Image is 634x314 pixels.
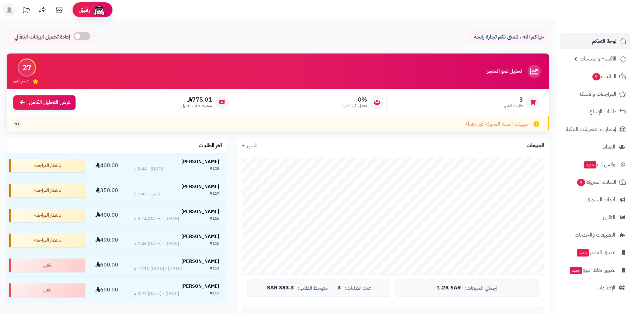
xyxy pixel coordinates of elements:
span: رفيق [79,6,90,14]
span: متوسط الطلب: [298,285,328,291]
strong: [PERSON_NAME] [181,158,219,165]
div: #113 [210,265,219,272]
span: +1 [15,121,20,127]
span: التطبيقات والخدمات [575,230,615,240]
span: وآتس آب [583,160,615,169]
span: عدد الطلبات: [345,285,371,291]
td: 400.00 [88,203,126,228]
a: التطبيقات والخدمات [560,227,630,243]
span: 3 [504,96,523,103]
span: إعادة تحميل البيانات التلقائي [14,33,70,41]
span: الطلبات [592,72,616,81]
span: تطبيق نقاط البيع [569,265,615,275]
a: تحديثات المنصة [18,3,34,18]
img: ai-face.png [93,3,106,17]
span: 9 [577,179,585,186]
span: المراجعات والأسئلة [579,89,616,99]
img: logo-2.png [589,17,628,31]
span: عرض التحليل الكامل [29,99,71,106]
a: لوحة التحكم [560,33,630,49]
div: #116 [210,216,219,222]
span: جديد [577,249,589,257]
span: | [332,285,333,290]
div: #115 [210,241,219,247]
a: السلات المتروكة9 [560,174,630,190]
span: 383.3 SAR [267,285,294,291]
div: #117 [210,191,219,197]
span: لوحة التحكم [592,37,616,46]
a: تطبيق نقاط البيعجديد [560,262,630,278]
span: 3 [337,285,341,291]
div: [DATE] - [DATE] 4:27 م [134,290,179,297]
span: التقارير [603,213,615,222]
a: التقارير [560,209,630,225]
div: بانتظار المراجعة [9,209,85,222]
span: أدوات التسويق [586,195,615,204]
span: تنبيهات السلة المتروكة غير مفعلة [465,120,528,128]
strong: [PERSON_NAME] [181,283,219,290]
div: #112 [210,290,219,297]
span: جديد [584,161,596,168]
span: الشهر [247,142,258,150]
span: طلبات الشهر [504,103,523,109]
a: الشهر [242,142,258,150]
div: ملغي [9,259,85,272]
span: متوسط طلب العميل [181,103,212,109]
div: ملغي [9,283,85,297]
span: جديد [570,267,582,274]
span: طلبات الإرجاع [589,107,616,116]
span: معدل تكرار الشراء [342,103,367,109]
span: 0% [342,96,367,103]
span: إشعارات التحويلات البنكية [566,125,616,134]
div: بانتظار المراجعة [9,234,85,247]
td: 350.00 [88,178,126,203]
a: طلبات الإرجاع [560,104,630,120]
span: 1.2K SAR [437,285,461,291]
div: [DATE] - [DATE] 12:10 م [134,265,182,272]
span: الإعدادات [596,283,615,292]
a: تطبيق المتجرجديد [560,245,630,261]
div: [DATE] - [DATE] 2:46 م [134,241,179,247]
a: وآتس آبجديد [560,157,630,172]
h3: آخر الطلبات [199,143,222,149]
span: 775.01 [181,96,212,103]
div: بانتظار المراجعة [9,184,85,197]
td: 600.00 [88,253,126,277]
a: أدوات التسويق [560,192,630,208]
strong: [PERSON_NAME] [181,183,219,190]
a: الطلبات9 [560,68,630,84]
a: إشعارات التحويلات البنكية [560,121,630,137]
span: 9 [592,73,600,80]
h3: تحليل نمو المتجر [487,68,522,74]
div: أمس - 7:45 م [134,191,160,197]
div: #118 [210,166,219,172]
p: حياكم الله ، نتمنى لكم تجارة رابحة [471,33,544,41]
a: عرض التحليل الكامل [13,95,76,110]
div: بانتظار المراجعة [9,159,85,172]
div: [DATE] - [DATE] 3:14 م [134,216,179,222]
a: المراجعات والأسئلة [560,86,630,102]
span: إجمالي المبيعات: [465,285,498,291]
strong: [PERSON_NAME] [181,233,219,240]
h3: المبيعات [527,143,544,149]
strong: [PERSON_NAME] [181,208,219,215]
div: [DATE] - 3:44 م [134,166,164,172]
a: الإعدادات [560,280,630,296]
span: السلات المتروكة [576,177,616,187]
span: الأقسام والمنتجات [580,54,616,63]
td: 400.00 [88,153,126,178]
span: العملاء [602,142,615,152]
span: تقييم النمو [13,78,29,84]
td: 400.00 [88,228,126,253]
td: 600.00 [88,278,126,302]
strong: [PERSON_NAME] [181,258,219,265]
a: العملاء [560,139,630,155]
span: تطبيق المتجر [576,248,615,257]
